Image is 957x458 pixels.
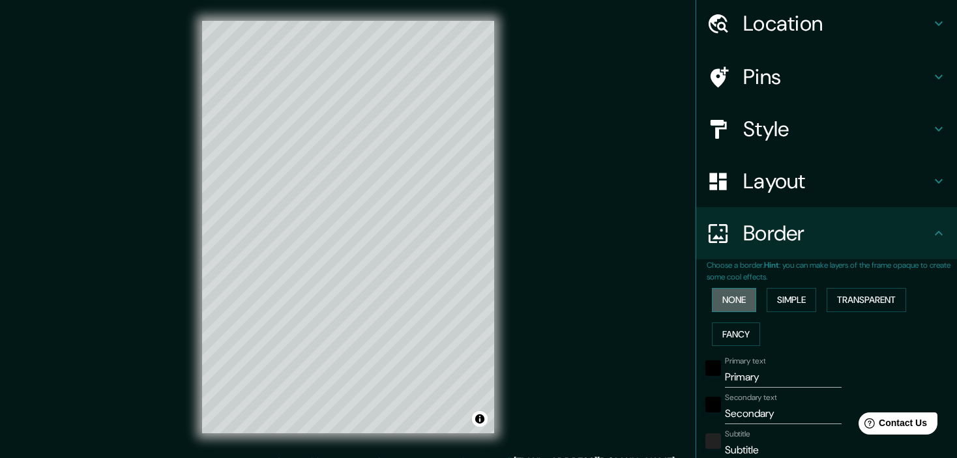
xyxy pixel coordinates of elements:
button: None [712,288,756,312]
button: Fancy [712,322,760,347]
div: Pins [696,51,957,103]
label: Primary text [725,356,765,367]
div: Style [696,103,957,155]
button: Toggle attribution [472,411,488,427]
h4: Location [743,10,931,36]
b: Hint [764,260,779,270]
iframe: Help widget launcher [841,407,943,444]
h4: Border [743,220,931,246]
h4: Layout [743,168,931,194]
button: color-222222 [705,433,721,449]
button: Simple [767,288,816,312]
p: Choose a border. : you can make layers of the frame opaque to create some cool effects. [707,259,957,283]
h4: Style [743,116,931,142]
label: Subtitle [725,429,750,440]
button: black [705,360,721,376]
button: Transparent [827,288,906,312]
h4: Pins [743,64,931,90]
button: black [705,397,721,412]
label: Secondary text [725,392,777,403]
div: Border [696,207,957,259]
div: Layout [696,155,957,207]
